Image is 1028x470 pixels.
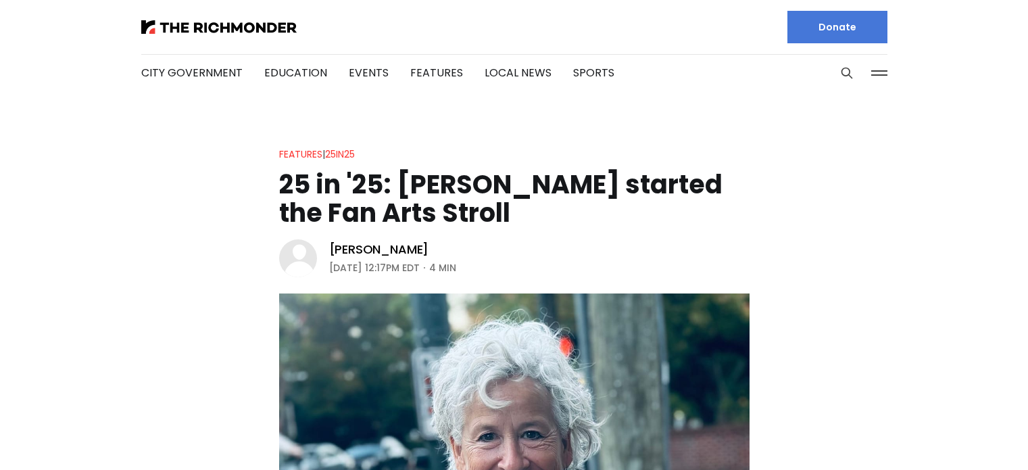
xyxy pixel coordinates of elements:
[279,146,355,162] div: |
[429,260,456,276] span: 4 min
[141,65,243,80] a: City Government
[573,65,614,80] a: Sports
[279,170,750,227] h1: 25 in '25: [PERSON_NAME] started the Fan Arts Stroll
[787,11,887,43] a: Donate
[410,65,463,80] a: Features
[279,147,322,161] a: Features
[329,241,429,258] a: [PERSON_NAME]
[264,65,327,80] a: Education
[325,147,355,161] a: 25in25
[485,65,552,80] a: Local News
[837,63,857,83] button: Search this site
[141,20,297,34] img: The Richmonder
[329,260,420,276] time: [DATE] 12:17PM EDT
[349,65,389,80] a: Events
